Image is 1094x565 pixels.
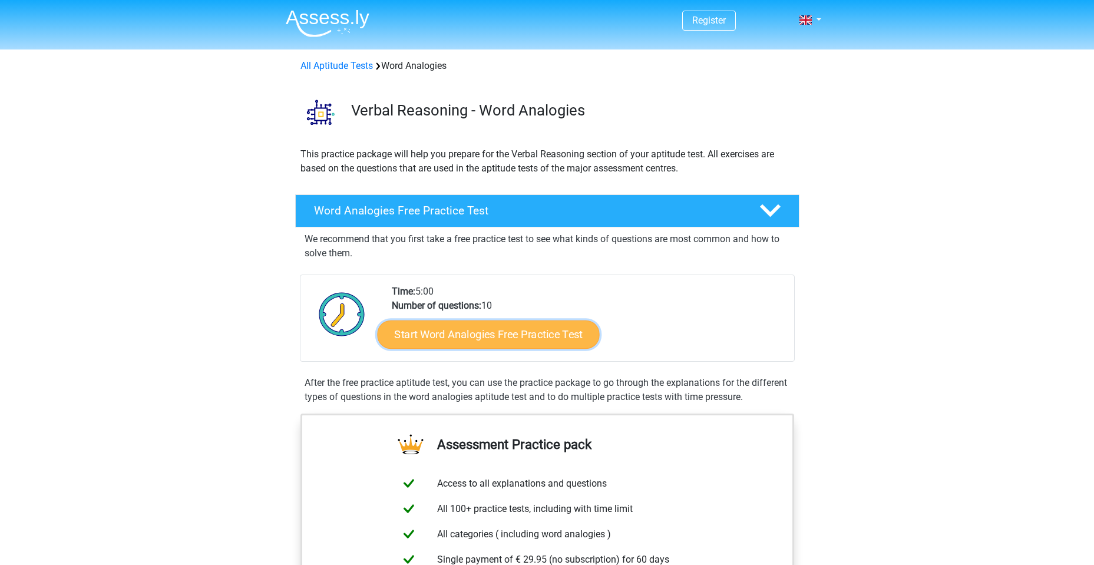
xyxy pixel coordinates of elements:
b: Time: [392,286,415,297]
a: Word Analogies Free Practice Test [290,194,804,227]
div: After the free practice aptitude test, you can use the practice package to go through the explana... [300,376,795,404]
b: Number of questions: [392,300,481,311]
h4: Word Analogies Free Practice Test [314,204,741,217]
div: 5:00 10 [383,285,794,361]
img: Assessly [286,9,369,37]
a: All Aptitude Tests [300,60,373,71]
div: Word Analogies [296,59,799,73]
a: Register [692,15,726,26]
p: This practice package will help you prepare for the Verbal Reasoning section of your aptitude tes... [300,147,794,176]
img: Clock [312,285,372,343]
img: word analogies [296,87,346,137]
h3: Verbal Reasoning - Word Analogies [351,101,790,120]
p: We recommend that you first take a free practice test to see what kinds of questions are most com... [305,232,790,260]
a: Start Word Analogies Free Practice Test [377,320,599,348]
